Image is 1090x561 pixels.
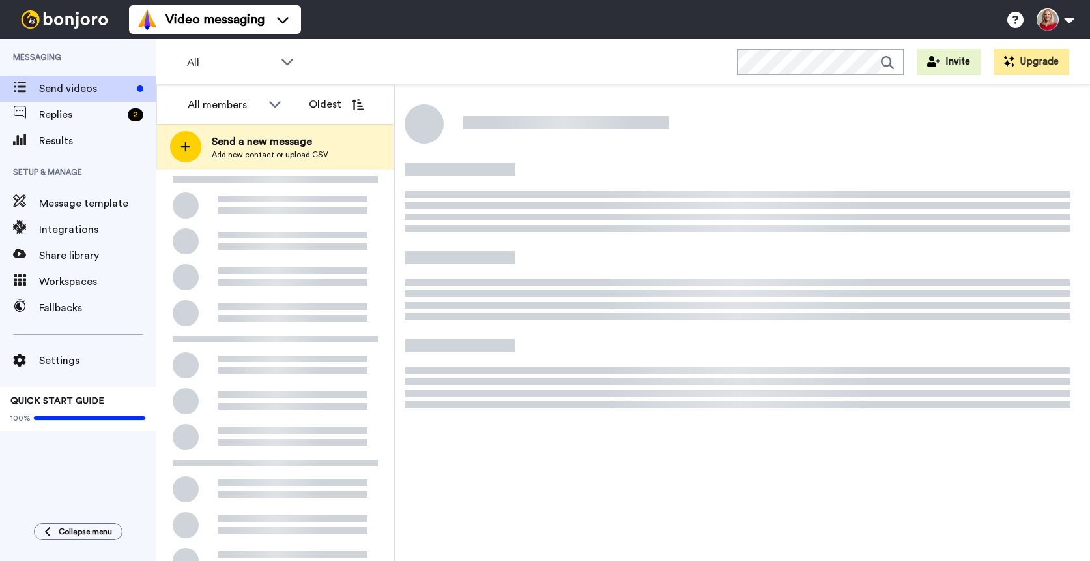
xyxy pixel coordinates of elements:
[10,413,31,423] span: 100%
[39,248,156,264] span: Share library
[39,300,156,316] span: Fallbacks
[39,222,156,237] span: Integrations
[165,10,265,29] span: Video messaging
[128,108,143,121] div: 2
[39,274,156,290] span: Workspaces
[39,81,132,97] span: Send videos
[34,523,122,540] button: Collapse menu
[59,526,112,537] span: Collapse menu
[917,49,981,75] button: Invite
[188,97,262,113] div: All members
[212,149,328,160] span: Add new contact or upload CSV
[39,196,156,211] span: Message template
[39,133,156,149] span: Results
[39,107,122,123] span: Replies
[994,49,1069,75] button: Upgrade
[39,353,156,369] span: Settings
[137,9,158,30] img: vm-color.svg
[299,91,374,117] button: Oldest
[16,10,113,29] img: bj-logo-header-white.svg
[10,397,104,406] span: QUICK START GUIDE
[212,134,328,149] span: Send a new message
[187,55,274,70] span: All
